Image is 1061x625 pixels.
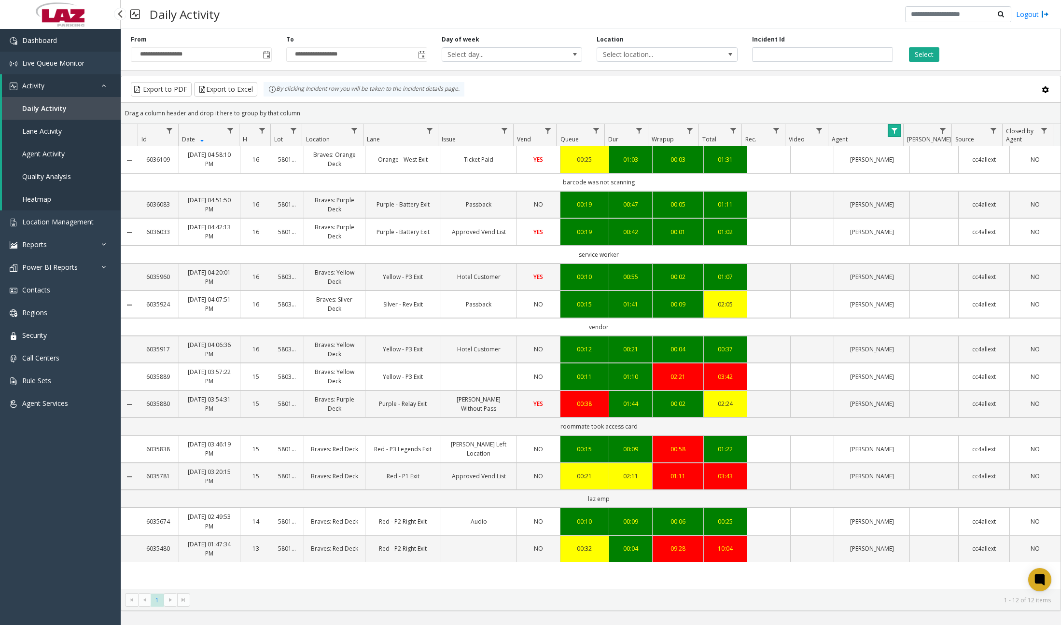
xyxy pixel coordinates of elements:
[658,227,698,236] a: 00:01
[566,444,603,454] a: 00:15
[22,285,50,294] span: Contacts
[255,124,268,137] a: H Filter Menu
[10,309,17,317] img: 'icon'
[658,345,698,354] a: 00:04
[597,48,709,61] span: Select location...
[1031,300,1040,308] span: NO
[447,517,511,526] a: Audio
[310,268,359,286] a: Braves: Yellow Deck
[246,372,266,381] a: 15
[533,155,543,164] span: YES
[523,345,554,354] a: NO
[1031,200,1040,208] span: NO
[615,155,646,164] a: 01:03
[143,300,173,309] a: 6035924
[615,300,646,309] a: 01:41
[710,272,741,281] a: 01:07
[987,124,1000,137] a: Source Filter Menu
[840,444,904,454] a: [PERSON_NAME]
[10,287,17,294] img: 'icon'
[615,272,646,281] a: 00:55
[185,367,234,386] a: [DATE] 03:57:22 PM
[143,517,173,526] a: 6035674
[658,372,698,381] a: 02:21
[534,200,543,208] span: NO
[566,227,603,236] div: 00:19
[2,74,121,97] a: Activity
[840,200,904,209] a: [PERSON_NAME]
[523,300,554,309] a: NO
[888,124,901,137] a: Agent Filter Menu
[185,222,234,241] a: [DATE] 04:42:13 PM
[840,372,904,381] a: [PERSON_NAME]
[710,300,741,309] a: 02:05
[964,300,1004,309] a: cc4allext
[566,300,603,309] a: 00:15
[964,472,1004,481] a: cc4allext
[840,272,904,281] a: [PERSON_NAME]
[658,200,698,209] div: 00:05
[840,300,904,309] a: [PERSON_NAME]
[22,194,51,204] span: Heatmap
[566,155,603,164] a: 00:25
[287,124,300,137] a: Lot Filter Menu
[615,399,646,408] a: 01:44
[710,155,741,164] a: 01:31
[371,300,435,309] a: Silver - Rev Exit
[143,272,173,281] a: 6035960
[615,200,646,209] a: 00:47
[22,126,62,136] span: Lane Activity
[840,345,904,354] a: [PERSON_NAME]
[710,472,741,481] a: 03:43
[10,83,17,90] img: 'icon'
[10,241,17,249] img: 'icon'
[658,444,698,454] div: 00:58
[1016,372,1055,381] a: NO
[534,373,543,381] span: NO
[523,472,554,481] a: NO
[1038,124,1051,137] a: Closed by Agent Filter Menu
[936,124,949,137] a: Parker Filter Menu
[1031,472,1040,480] span: NO
[566,345,603,354] a: 00:12
[2,120,121,142] a: Lane Activity
[246,399,266,408] a: 15
[658,300,698,309] div: 00:09
[710,227,741,236] div: 01:02
[447,345,511,354] a: Hotel Customer
[1016,345,1055,354] a: NO
[131,35,147,44] label: From
[615,345,646,354] a: 00:21
[1016,200,1055,209] a: NO
[658,472,698,481] a: 01:11
[710,200,741,209] a: 01:11
[964,444,1004,454] a: cc4allext
[523,200,554,209] a: NO
[615,517,646,526] div: 00:09
[615,444,646,454] a: 00:09
[278,272,298,281] a: 580348
[143,372,173,381] a: 6035889
[310,444,359,454] a: Braves: Red Deck
[246,200,266,209] a: 16
[138,490,1061,508] td: laz emp
[143,200,173,209] a: 6036083
[143,345,173,354] a: 6035917
[964,155,1004,164] a: cc4allext
[310,340,359,359] a: Braves: Yellow Deck
[566,517,603,526] a: 00:10
[658,272,698,281] a: 00:02
[447,440,511,458] a: [PERSON_NAME] Left Location
[278,444,298,454] a: 580116
[278,227,298,236] a: 580120
[769,124,782,137] a: Rec. Filter Menu
[22,217,94,226] span: Location Management
[615,372,646,381] div: 01:10
[121,473,138,481] a: Collapse Details
[566,272,603,281] a: 00:10
[964,227,1004,236] a: cc4allext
